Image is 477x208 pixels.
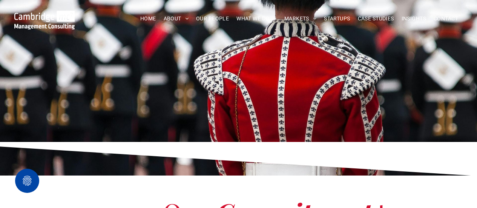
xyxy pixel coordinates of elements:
a: OUR PEOPLE [192,13,233,25]
a: MARKETS [281,13,320,25]
a: ABOUT [160,13,193,25]
img: Go to Homepage [14,11,75,29]
a: WHAT WE DO [233,13,281,25]
a: HOME [137,13,160,25]
a: STARTUPS [320,13,354,25]
a: INSIGHTS [398,13,430,25]
a: CONTACT [430,13,462,25]
a: Your Business Transformed | Cambridge Management Consulting [14,12,75,20]
a: CASE STUDIES [354,13,398,25]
